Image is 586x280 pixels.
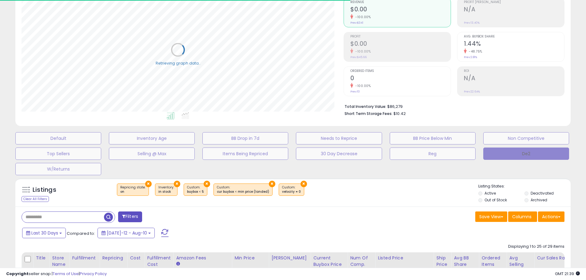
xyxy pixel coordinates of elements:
label: Archived [531,197,547,203]
span: Columns [512,214,532,220]
button: × [204,181,210,187]
span: Ordered Items [350,69,451,73]
div: Clear All Filters [22,196,49,202]
div: Avg BB Share [454,255,476,268]
small: -100.00% [353,49,371,54]
small: Prev: 22.64% [464,90,480,93]
div: Repricing [102,255,125,261]
div: Cost [130,255,142,261]
div: Amazon Fees [176,255,229,261]
button: Default [15,132,101,144]
button: BB Drop in 7d [202,132,288,144]
small: Prev: $45.66 [350,55,367,59]
div: Listed Price [378,255,431,261]
p: Listing States: [478,183,571,189]
button: Non Competitive [483,132,569,144]
h2: 1.44% [464,40,564,49]
button: Needs to Reprice [296,132,382,144]
button: Last 30 Days [22,228,66,238]
span: Avg. Buybox Share [464,35,564,38]
small: Prev: 13.40% [464,21,480,25]
span: Custom: [187,185,204,194]
div: Title [36,255,47,261]
div: velocity = 0 [282,190,301,194]
span: Last 30 Days [31,230,58,236]
button: Reg [390,148,476,160]
small: -100.00% [353,15,371,19]
div: Retrieving graph data.. [156,60,201,66]
button: × [145,181,152,187]
span: Revenue [350,1,451,4]
div: Fulfillment [72,255,97,261]
button: Items Being Repriced [202,148,288,160]
button: × [301,181,307,187]
div: Fulfillment Cost [147,255,171,268]
button: × [174,181,180,187]
div: buybox < 5 [187,190,204,194]
span: Repricing state : [120,185,146,194]
li: $86,279 [345,102,560,110]
button: Inventory Age [109,132,195,144]
span: Custom: [282,185,301,194]
small: -100.00% [353,84,371,88]
span: Custom: [217,185,269,194]
label: Active [484,191,496,196]
small: Prev: $341 [350,21,363,25]
button: [DATE]-12 - Aug-10 [98,228,155,238]
div: Avg Selling Price [509,255,532,274]
div: Store Name [52,255,67,268]
small: Prev: 2.81% [464,55,477,59]
span: Profit [350,35,451,38]
button: Top Sellers [15,148,101,160]
button: Columns [508,211,537,222]
strong: Copyright [6,271,29,277]
span: [DATE]-12 - Aug-10 [107,230,147,236]
label: Out of Stock [484,197,507,203]
div: Ordered Items [481,255,504,268]
div: Displaying 1 to 25 of 29 items [508,244,564,250]
h2: 0 [350,75,451,83]
a: Privacy Policy [80,271,107,277]
button: De2 [483,148,569,160]
span: Compared to: [67,231,95,236]
div: Num of Comp. [350,255,373,268]
button: W/Returns [15,163,101,175]
label: Deactivated [531,191,554,196]
h2: N/A [464,75,564,83]
span: Profit [PERSON_NAME] [464,1,564,4]
h2: $0.00 [350,6,451,14]
h2: N/A [464,6,564,14]
button: 30 Day Decrease [296,148,382,160]
small: Prev: 10 [350,90,360,93]
div: Min Price [234,255,266,261]
div: on [120,190,146,194]
div: Ship Price [436,255,448,268]
div: Current Buybox Price [313,255,345,268]
div: [PERSON_NAME] [271,255,308,261]
span: 2025-09-10 21:39 GMT [555,271,580,277]
small: -48.75% [467,49,482,54]
button: Actions [538,211,564,222]
h5: Listings [33,186,56,194]
span: ROI [464,69,564,73]
button: × [269,181,275,187]
span: $10.42 [393,111,406,116]
span: Inventory : [158,185,174,194]
button: Selling @ Max [109,148,195,160]
button: BB Price Below Min [390,132,476,144]
button: Filters [118,211,142,222]
b: Short Term Storage Fees: [345,111,393,116]
a: Terms of Use [53,271,79,277]
div: seller snap | | [6,271,107,277]
h2: $0.00 [350,40,451,49]
small: Amazon Fees. [176,261,180,267]
b: Total Inventory Value: [345,104,386,109]
button: Save View [475,211,507,222]
div: in stock [158,190,174,194]
div: cur buybox < min price (landed) [217,190,269,194]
